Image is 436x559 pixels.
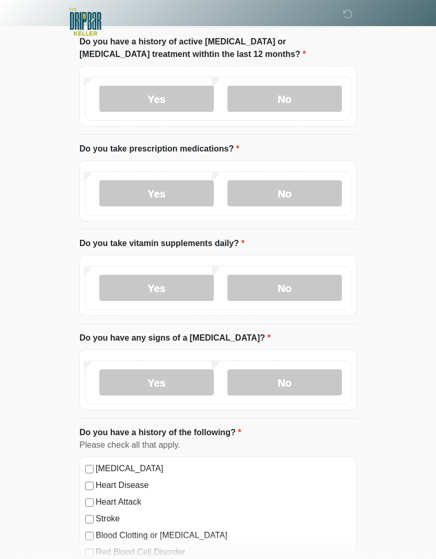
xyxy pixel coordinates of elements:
label: [MEDICAL_DATA] [96,462,351,475]
label: Do you take vitamin supplements daily? [79,237,245,250]
label: Heart Attack [96,496,351,508]
label: Do you have a history of active [MEDICAL_DATA] or [MEDICAL_DATA] treatment withtin the last 12 mo... [79,36,357,61]
input: [MEDICAL_DATA] [85,465,94,473]
label: Heart Disease [96,479,351,492]
label: No [227,180,342,206]
label: Yes [99,275,214,301]
label: No [227,369,342,395]
label: Do you have any signs of a [MEDICAL_DATA]? [79,332,271,344]
label: No [227,275,342,301]
input: Red Blood Cell Disorder [85,549,94,557]
label: Do you take prescription medications? [79,143,239,155]
label: Yes [99,180,214,206]
label: Yes [99,369,214,395]
input: Blood Clotting or [MEDICAL_DATA] [85,532,94,540]
input: Heart Disease [85,482,94,490]
label: Do you have a history of the following? [79,426,241,439]
label: No [227,86,342,112]
label: Blood Clotting or [MEDICAL_DATA] [96,529,351,542]
div: Please check all that apply. [79,439,357,451]
img: The DRIPBaR - Keller Logo [69,8,101,36]
label: Stroke [96,513,351,525]
label: Red Blood Cell Disorder [96,546,351,558]
input: Stroke [85,515,94,523]
label: Yes [99,86,214,112]
input: Heart Attack [85,498,94,507]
